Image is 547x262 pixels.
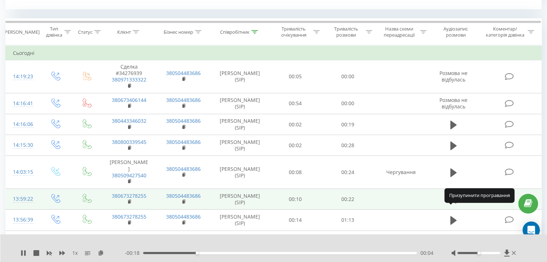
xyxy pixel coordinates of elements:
[13,165,32,179] div: 14:03:15
[322,156,374,189] td: 00:24
[439,70,468,83] span: Розмова не відбулась
[13,70,32,84] div: 14:19:23
[166,70,201,76] a: 380504483686
[269,156,322,189] td: 00:08
[112,192,146,199] a: 380673278255
[117,29,131,35] div: Клієнт
[13,213,32,227] div: 13:56:39
[445,188,515,202] div: Призупинити програвання
[322,135,374,156] td: 00:28
[435,26,477,38] div: Аудіозапис розмови
[166,97,201,103] a: 380504483686
[220,29,250,35] div: Співробітник
[380,26,418,38] div: Назва схеми переадресації
[269,135,322,156] td: 00:02
[523,221,540,239] div: Open Intercom Messenger
[269,189,322,210] td: 00:10
[211,135,269,156] td: [PERSON_NAME] (SIP)
[269,210,322,230] td: 00:14
[3,29,40,35] div: [PERSON_NAME]
[13,97,32,111] div: 14:16:41
[166,117,201,124] a: 380504483686
[322,93,374,114] td: 00:00
[166,192,201,199] a: 380504483686
[13,192,32,206] div: 13:59:22
[322,114,374,135] td: 00:19
[211,60,269,93] td: [PERSON_NAME] (SIP)
[211,93,269,114] td: [PERSON_NAME] (SIP)
[164,29,193,35] div: Бізнес номер
[322,210,374,230] td: 01:13
[211,156,269,189] td: [PERSON_NAME] (SIP)
[112,172,146,179] a: 380509427540
[112,97,146,103] a: 380673406144
[211,114,269,135] td: [PERSON_NAME] (SIP)
[328,26,364,38] div: Тривалість розмови
[322,189,374,210] td: 00:22
[13,117,32,131] div: 14:16:06
[112,117,146,124] a: 380443346032
[112,76,146,83] a: 380971333322
[166,165,201,172] a: 380504483686
[269,93,322,114] td: 00:54
[166,213,201,220] a: 380504483686
[322,60,374,93] td: 00:00
[276,26,312,38] div: Тривалість очікування
[72,249,78,257] span: 1 x
[211,189,269,210] td: [PERSON_NAME] (SIP)
[78,29,92,35] div: Статус
[269,60,322,93] td: 00:05
[166,139,201,145] a: 380504483686
[477,252,480,254] div: Accessibility label
[112,139,146,145] a: 380800339545
[102,60,156,93] td: Сделка #34276939
[269,114,322,135] td: 00:02
[374,156,428,189] td: Чергування
[420,249,433,257] span: 00:04
[439,97,468,110] span: Розмова не відбулась
[6,46,542,60] td: Сьогодні
[125,249,143,257] span: - 00:18
[211,210,269,230] td: [PERSON_NAME] (SIP)
[45,26,62,38] div: Тип дзвінка
[196,252,199,254] div: Accessibility label
[13,138,32,152] div: 14:15:30
[112,213,146,220] a: 380673278255
[484,26,526,38] div: Коментар/категорія дзвінка
[102,156,156,189] td: [PERSON_NAME]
